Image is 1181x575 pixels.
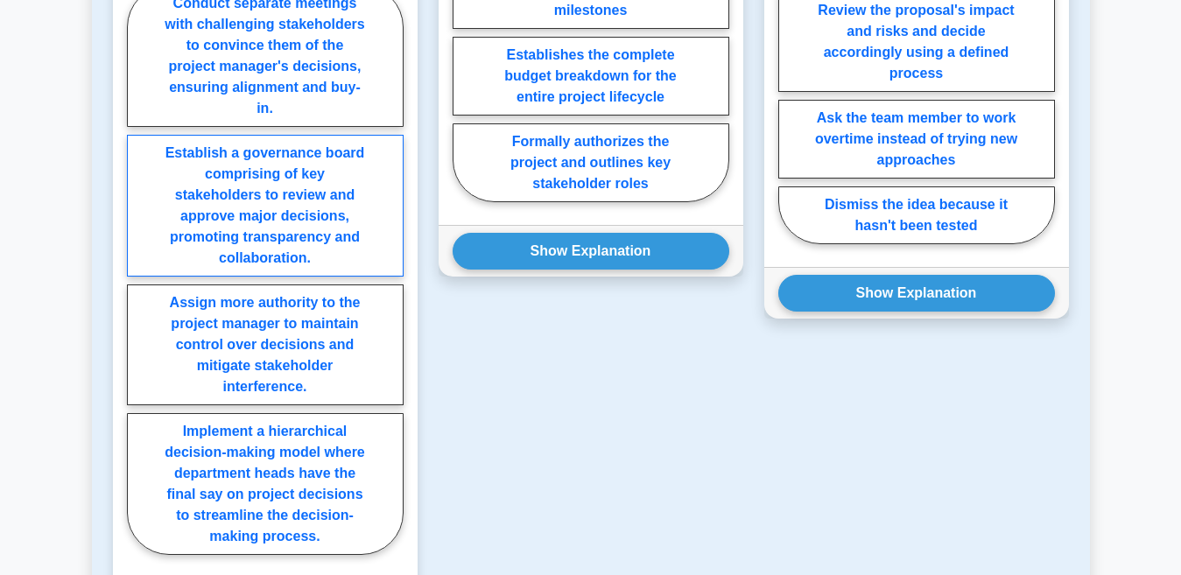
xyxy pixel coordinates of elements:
[778,186,1055,244] label: Dismiss the idea because it hasn't been tested
[127,413,404,555] label: Implement a hierarchical decision-making model where department heads have the final say on proje...
[778,275,1055,312] button: Show Explanation
[453,123,729,202] label: Formally authorizes the project and outlines key stakeholder roles
[453,233,729,270] button: Show Explanation
[453,37,729,116] label: Establishes the complete budget breakdown for the entire project lifecycle
[778,100,1055,179] label: Ask the team member to work overtime instead of trying new approaches
[127,284,404,405] label: Assign more authority to the project manager to maintain control over decisions and mitigate stak...
[127,135,404,277] label: Establish a governance board comprising of key stakeholders to review and approve major decisions...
